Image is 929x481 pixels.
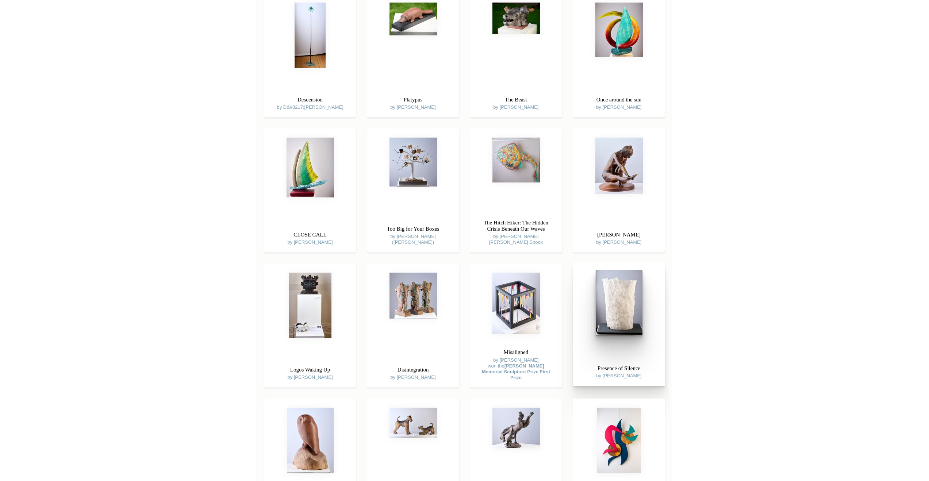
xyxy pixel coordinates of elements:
div: by [PERSON_NAME] [573,360,665,383]
h3: Presence of Silence [580,363,658,373]
img: Logos Waking Up [289,273,331,338]
div: by [PERSON_NAME] [PERSON_NAME] Spook [470,214,562,249]
div: by [PERSON_NAME] [573,226,665,249]
h3: The Beast [477,95,555,105]
img: Too Big for Your Boxes [389,138,437,186]
div: by D&#8217;[PERSON_NAME] [264,91,356,114]
div: by [PERSON_NAME] [470,344,562,384]
img: Airies [389,408,437,438]
div: by [PERSON_NAME] ([PERSON_NAME]) [367,220,459,249]
h3: [PERSON_NAME] [580,230,658,240]
img: The Beast [492,3,540,34]
img: Platypus [389,3,437,35]
img: Horsing around [492,408,540,449]
img: Rebekah [595,138,643,194]
img: Once around the sun [595,3,643,57]
div: won the [477,363,555,381]
img: Descension [295,3,326,68]
img: Disintegration [389,273,437,319]
h3: The Hitch Hiker: The Hidden Crisis Beneath Our Waves [477,218,555,234]
img: Presence of Silence [596,270,642,335]
img: CLOSE CALL [287,138,334,197]
img: Misaligned [492,273,540,334]
img: Dancing between two moons [597,408,641,473]
strong: [PERSON_NAME] Memorial Sculpture Prize First Prize [482,363,550,380]
h3: Disintegration [375,365,452,375]
div: by [PERSON_NAME] [367,91,459,114]
div: by [PERSON_NAME] [264,226,356,249]
h3: Too Big for Your Boxes [375,224,452,234]
img: Owl [287,408,334,473]
h3: Platypus [375,95,452,105]
h3: Descension [272,95,349,105]
div: by [PERSON_NAME] [367,361,459,384]
h3: CLOSE CALL [272,230,349,240]
div: by [PERSON_NAME] [573,91,665,114]
h3: Misaligned [477,347,555,357]
div: by [PERSON_NAME] [264,361,356,384]
img: The Hitch Hiker: The Hidden Crisis Beneath Our Waves [492,138,540,182]
div: by [PERSON_NAME] [470,91,562,114]
h3: Logos Waking Up [272,365,349,375]
h3: Once around the sun [580,95,658,105]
